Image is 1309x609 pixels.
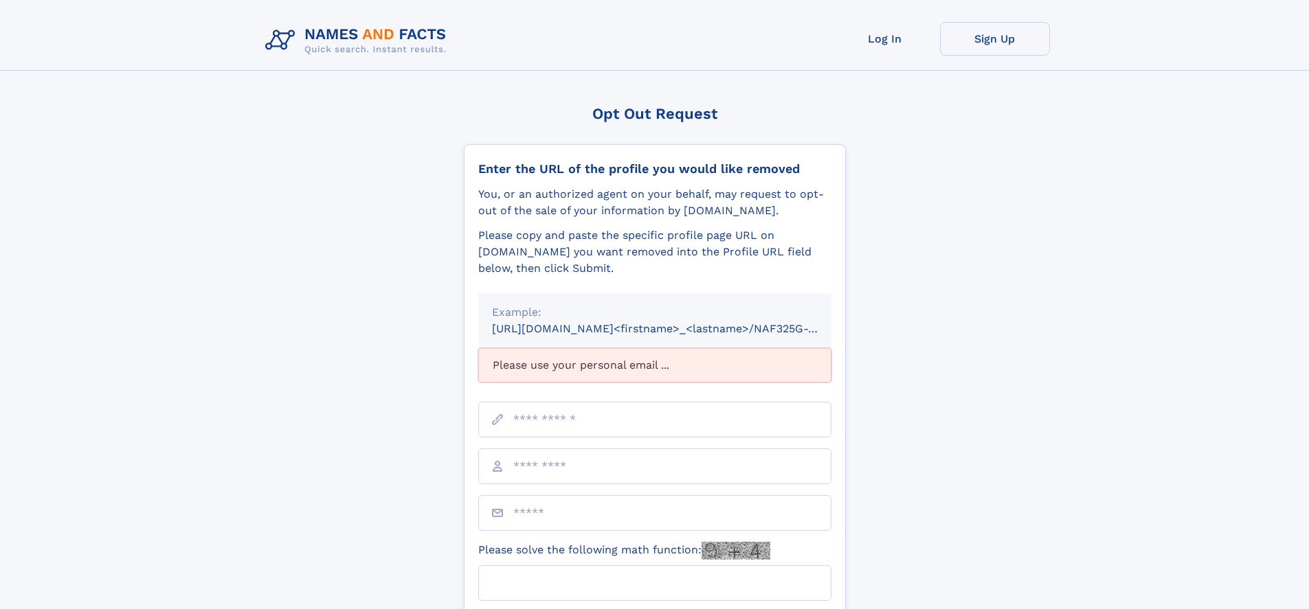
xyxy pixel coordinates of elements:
a: Sign Up [940,22,1050,56]
img: Logo Names and Facts [260,22,458,59]
div: Example: [492,304,818,321]
div: Please use your personal email ... [478,348,831,382]
div: Enter the URL of the profile you would like removed [478,161,831,176]
div: You, or an authorized agent on your behalf, may request to opt-out of the sale of your informatio... [478,186,831,219]
div: Opt Out Request [464,105,846,122]
a: Log In [830,22,940,56]
label: Please solve the following math function: [478,542,770,560]
div: Please copy and paste the specific profile page URL on [DOMAIN_NAME] you want removed into the Pr... [478,227,831,277]
small: [URL][DOMAIN_NAME]<firstname>_<lastname>/NAF325G-xxxxxxxx [492,322,858,335]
